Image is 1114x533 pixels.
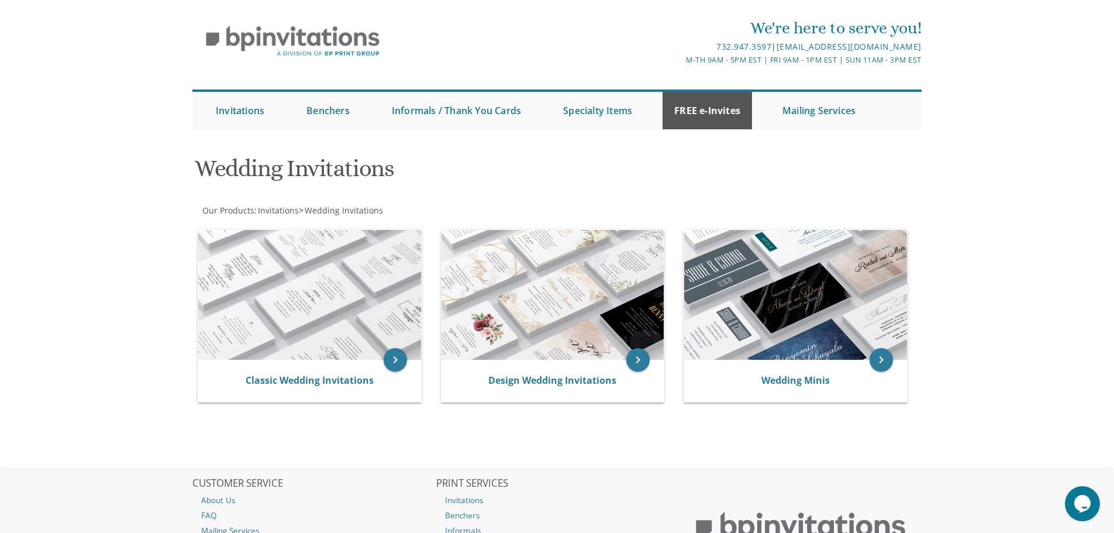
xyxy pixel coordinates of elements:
span: > [299,205,383,216]
a: Classic Wedding Invitations [246,374,374,387]
a: Our Products [201,205,254,216]
a: [EMAIL_ADDRESS][DOMAIN_NAME] [777,41,922,52]
a: Specialty Items [551,92,644,129]
a: Design Wedding Invitations [488,374,616,387]
iframe: chat widget [1065,486,1102,521]
img: Classic Wedding Invitations [198,230,421,360]
div: | [436,40,922,54]
a: Benchers [295,92,361,129]
div: We're here to serve you! [436,16,922,40]
a: FREE e-Invites [663,92,752,129]
img: Design Wedding Invitations [442,230,664,360]
a: About Us [192,493,434,508]
h2: CUSTOMER SERVICE [192,478,434,490]
h2: PRINT SERVICES [436,478,678,490]
div: : [192,205,557,216]
a: keyboard_arrow_right [870,348,893,372]
a: keyboard_arrow_right [626,348,650,372]
a: FAQ [192,508,434,523]
a: keyboard_arrow_right [384,348,407,372]
a: Invitations [204,92,276,129]
a: Wedding Minis [761,374,830,387]
div: M-Th 9am - 5pm EST | Fri 9am - 1pm EST | Sun 11am - 3pm EST [436,54,922,66]
a: Benchers [436,508,678,523]
a: Informals / Thank You Cards [380,92,533,129]
a: 732.947.3597 [716,41,771,52]
img: Wedding Minis [684,230,907,360]
a: Invitations [257,205,299,216]
a: Mailing Services [771,92,867,129]
h1: Wedding Invitations [195,156,672,190]
span: Invitations [258,205,299,216]
a: Wedding Invitations [303,205,383,216]
span: Wedding Invitations [305,205,383,216]
a: Invitations [436,493,678,508]
img: BP Invitation Loft [192,17,393,66]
